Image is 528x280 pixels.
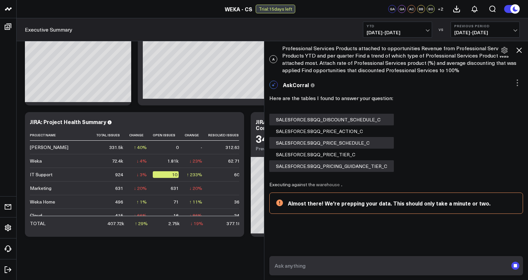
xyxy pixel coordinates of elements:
[225,5,252,13] a: WEKA - CS
[388,5,396,13] div: GA
[201,144,202,151] div: -
[363,22,432,38] button: YTD[DATE]-[DATE]
[136,158,147,164] div: ↓ 4%
[30,118,106,125] div: JIRA: Project Health Summary
[30,171,52,178] div: IT Support
[25,26,72,33] a: Executive Summary
[171,185,179,192] div: 631
[30,199,55,205] div: Weka Home
[134,212,147,219] div: ↓ 66%
[109,144,123,151] div: 331.5k
[436,5,444,13] button: +2
[454,30,516,35] span: [DATE] - [DATE]
[256,5,295,13] div: Trial: 15 days left
[367,30,428,35] span: [DATE] - [DATE]
[115,171,123,178] div: 924
[269,160,394,172] div: SALESFORCE.SBQQ_PRICING_GUIDANCE_TIER_C
[115,199,123,205] div: 496
[234,212,242,219] div: 244
[226,220,243,227] div: 377.18k
[115,185,123,192] div: 631
[269,114,394,125] div: SALESFORCE.SBQQ_DISCOUNT_SCHEDULE_C
[189,185,202,192] div: ↓ 20%
[269,125,394,137] div: SALESFORCE.SBQQ_PRICE_ACTION_C
[153,171,179,178] div: 10
[283,81,309,88] span: AskCorral
[185,130,208,141] th: Change
[269,149,394,160] div: SALESFORCE.SBQQ_PRICE_TIER_C
[256,118,299,131] div: JIRA: SLA Compliance Rate
[398,5,406,13] div: GA
[153,130,185,141] th: Open Issues
[234,171,242,178] div: 605
[30,158,42,164] div: Weka
[225,144,242,151] div: 312.63k
[264,41,528,77] div: Professional Services Products attached to opportunities Revenue from Professional Services Produ...
[367,24,428,28] b: YTD
[451,22,520,38] button: Previous Period[DATE]-[DATE]
[256,146,352,151] div: Previous: 41.31%
[173,212,179,219] div: 16
[407,5,415,13] div: AC
[427,5,435,13] div: BO
[190,220,203,227] div: ↓ 19%
[438,7,443,11] span: + 2
[30,185,51,192] div: Marketing
[269,94,523,102] p: Here are the tables I found to answer your question:
[269,55,277,63] span: A
[168,220,180,227] div: 2.75k
[134,144,147,151] div: ↑ 40%
[269,137,394,149] div: SALESFORCE.SBQQ_PRICE_SCHEDULE_C
[234,199,242,205] div: 365
[30,212,42,219] div: Cloud
[176,144,179,151] div: 0
[288,200,516,207] div: Almost there! We're prepping your data. This should only take a minute or two.
[134,185,147,192] div: ↓ 20%
[269,182,347,187] div: Executing against the warehouse
[108,220,124,227] div: 407.72k
[30,144,68,151] div: [PERSON_NAME]
[417,5,425,13] div: BB
[167,158,179,164] div: 1.81k
[208,130,248,141] th: Resolved Issues
[187,171,202,178] div: ↑ 233%
[30,130,96,141] th: Project Name
[96,130,129,141] th: Total Issues
[30,220,45,227] div: TOTAL
[136,171,147,178] div: ↓ 3%
[129,130,153,141] th: Change
[115,212,123,219] div: 415
[189,199,202,205] div: ↑ 11%
[454,24,516,28] b: Previous Period
[135,220,148,227] div: ↑ 29%
[435,28,447,32] div: VS
[189,212,202,219] div: ↓ 86%
[189,158,202,164] div: ↓ 23%
[112,158,123,164] div: 72.4k
[173,199,179,205] div: 71
[256,132,293,144] div: 34.61%
[136,199,147,205] div: ↑ 1%
[228,158,242,164] div: 62.71k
